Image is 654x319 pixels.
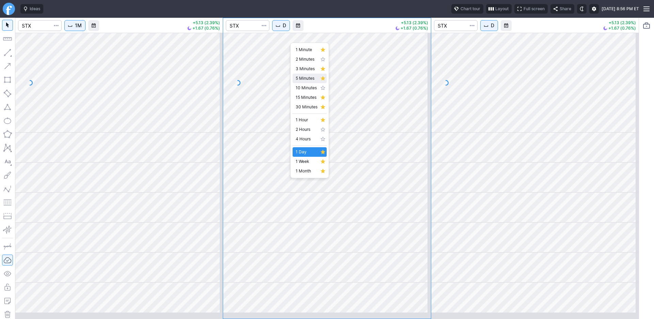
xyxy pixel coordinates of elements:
span: 2 Hours [296,126,317,133]
span: 15 Minutes [296,94,317,101]
span: 30 Minutes [296,104,317,110]
span: 1 Month [296,168,317,174]
span: 1 Week [296,158,317,165]
span: 1 Hour [296,117,317,123]
span: 4 Hours [296,136,317,142]
span: 1 Minute [296,46,317,53]
span: 10 Minutes [296,85,317,91]
span: 2 Minutes [296,56,317,63]
span: 5 Minutes [296,75,317,82]
span: 3 Minutes [296,65,317,72]
span: 1 Day [296,149,317,155]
